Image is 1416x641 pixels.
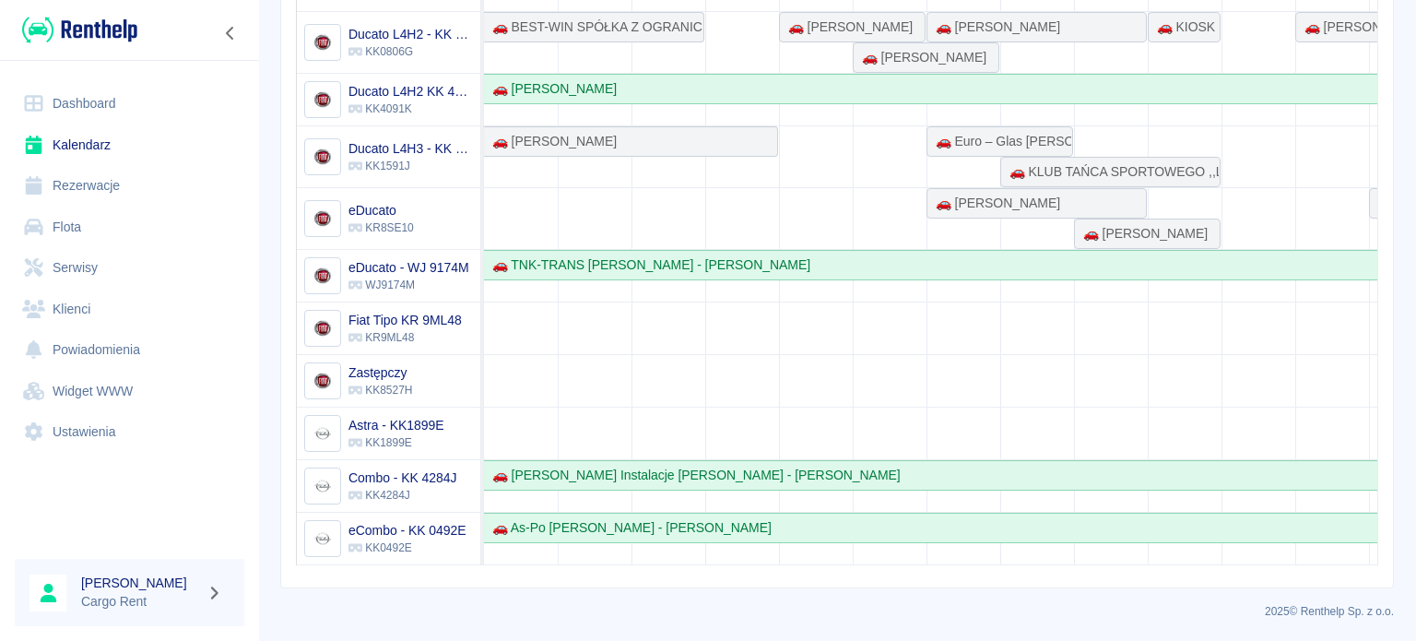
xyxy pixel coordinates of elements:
h6: eCombo - KK 0492E [348,521,466,540]
h6: Zastępczy [348,363,412,382]
h6: Fiat Tipo KR 9ML48 [348,311,462,329]
div: 🚗 [PERSON_NAME] [855,48,986,67]
p: KK0492E [348,540,466,556]
h6: Ducato L4H3 - KK 1591J [348,139,473,158]
h6: Ducato L4H2 - KK 0806G [348,25,473,43]
p: KK1591J [348,158,473,174]
a: Rezerwacje [15,165,244,207]
a: Widget WWW [15,371,244,412]
h6: Astra - KK1899E [348,416,444,434]
a: Ustawienia [15,411,244,453]
div: 🚗 [PERSON_NAME] [928,194,1060,213]
div: 🚗 [PERSON_NAME] [928,18,1060,37]
div: 🚗 [PERSON_NAME] Instalacje [PERSON_NAME] - [PERSON_NAME] [485,466,901,485]
img: Image [307,142,337,172]
a: Dashboard [15,83,244,125]
img: Renthelp logo [22,15,137,45]
div: 🚗 [PERSON_NAME] [485,132,617,151]
img: Image [307,261,337,291]
p: KK4091K [348,101,473,117]
a: Kalendarz [15,125,244,166]
div: 🚗 Euro – Glas [PERSON_NAME] Noga S.J - [PERSON_NAME] [928,132,1071,151]
img: Image [307,85,337,115]
img: Image [307,419,337,449]
p: KK0806G [348,43,473,60]
p: 2025 © Renthelp Sp. z o.o. [280,603,1394,620]
p: KK4284J [348,487,456,504]
a: Flota [15,207,244,248]
p: KR8SE10 [348,220,414,236]
a: Serwisy [15,247,244,289]
h6: [PERSON_NAME] [81,574,199,592]
a: Klienci [15,289,244,330]
h6: eDucato - WJ 9174M [348,258,469,277]
button: Zwiń nawigację [217,21,244,45]
div: 🚗 TNK-TRANS [PERSON_NAME] - [PERSON_NAME] [485,255,810,275]
img: Image [307,366,337,397]
div: 🚗 [PERSON_NAME] [1076,224,1208,243]
div: 🚗 [PERSON_NAME] [781,18,913,37]
p: KK8527H [348,382,412,398]
p: Cargo Rent [81,592,199,611]
img: Image [307,314,337,344]
h6: Ducato L4H2 KK 4091K [348,82,473,101]
p: WJ9174M [348,277,469,293]
h6: eDucato [348,201,414,220]
img: Image [307,28,337,58]
p: KK1899E [348,434,444,451]
a: Renthelp logo [15,15,137,45]
div: 🚗 BEST-WIN SPÓŁKA Z OGRANICZONĄ ODPOWIEDZIALNOŚCIĄ - [PERSON_NAME] [485,18,702,37]
img: Image [307,524,337,554]
div: 🚗 [PERSON_NAME] [485,79,617,99]
div: 🚗 As-Po [PERSON_NAME] - [PERSON_NAME] [485,518,772,538]
h6: Combo - KK 4284J [348,469,456,487]
img: Image [307,204,337,234]
a: Powiadomienia [15,329,244,371]
img: Image [307,471,337,502]
p: KR9ML48 [348,329,462,346]
div: 🚗 KIOSK RUCHU - STUDIO PILATES [PERSON_NAME] - [PERSON_NAME] [1150,18,1219,37]
div: 🚗 KLUB TAŃCA SPORTOWEGO ,,LIDERKI'' - [PERSON_NAME] [1002,162,1219,182]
